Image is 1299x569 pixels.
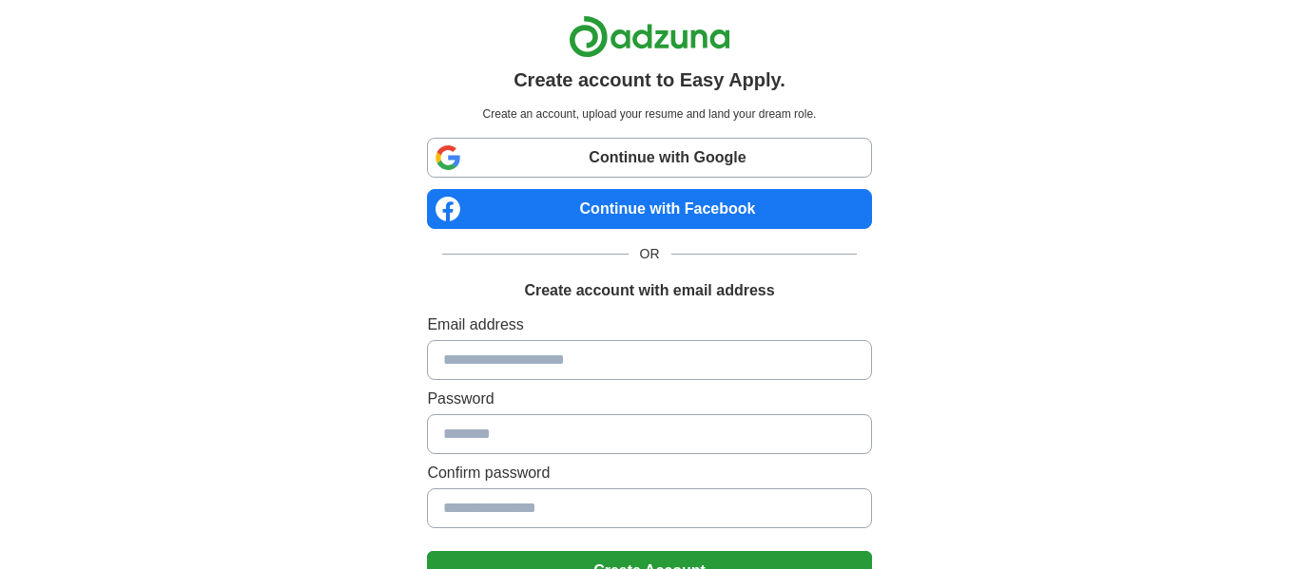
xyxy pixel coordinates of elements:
[514,66,785,94] h1: Create account to Easy Apply.
[431,105,867,123] p: Create an account, upload your resume and land your dream role.
[569,15,730,58] img: Adzuna logo
[427,462,871,484] label: Confirm password
[427,189,871,229] a: Continue with Facebook
[524,279,774,302] h1: Create account with email address
[629,244,671,264] span: OR
[427,388,871,410] label: Password
[427,138,871,178] a: Continue with Google
[427,313,871,336] label: Email address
